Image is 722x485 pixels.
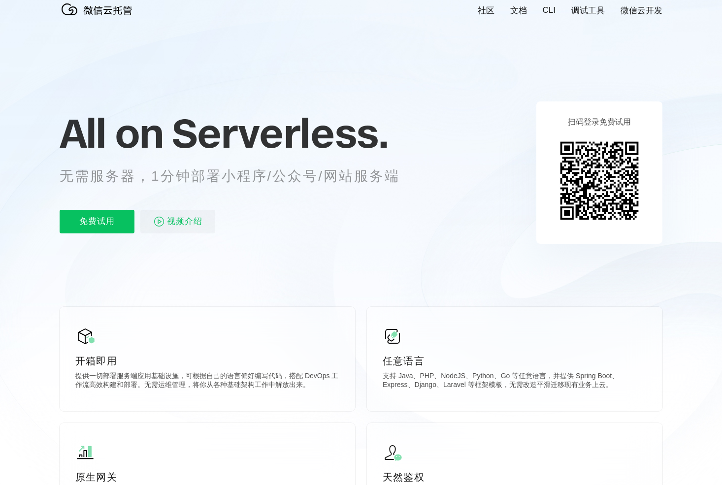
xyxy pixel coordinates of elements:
[568,117,631,128] p: 扫码登录免费试用
[383,354,647,368] p: 任意语言
[621,5,662,16] a: 微信云开发
[478,5,494,16] a: 社区
[543,5,556,15] a: CLI
[75,372,339,391] p: 提供一切部署服务端应用基础设施，可根据自己的语言偏好编写代码，搭配 DevOps 工作流高效构建和部署。无需运维管理，将你从各种基础架构工作中解放出来。
[383,372,647,391] p: 支持 Java、PHP、NodeJS、Python、Go 等任意语言，并提供 Spring Boot、Express、Django、Laravel 等框架模板，无需改造平滑迁移现有业务上云。
[571,5,605,16] a: 调试工具
[383,470,647,484] p: 天然鉴权
[172,108,388,158] span: Serverless.
[153,216,165,227] img: video_play.svg
[75,470,339,484] p: 原生网关
[60,210,134,233] p: 免费试用
[75,354,339,368] p: 开箱即用
[510,5,527,16] a: 文档
[60,166,418,186] p: 无需服务器，1分钟部署小程序/公众号/网站服务端
[167,210,202,233] span: 视频介绍
[60,108,163,158] span: All on
[60,12,138,21] a: 微信云托管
